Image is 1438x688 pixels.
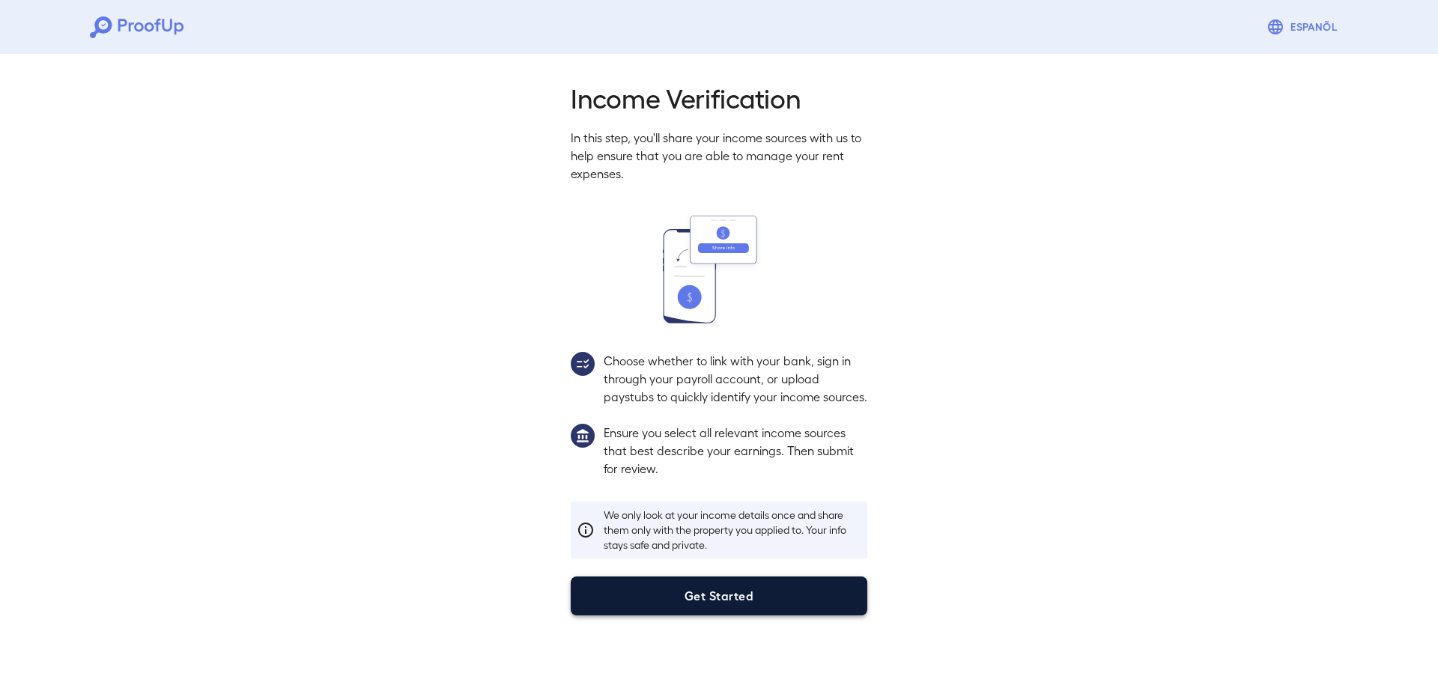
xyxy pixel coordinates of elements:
[604,352,867,406] p: Choose whether to link with your bank, sign in through your payroll account, or upload paystubs t...
[604,508,861,552] p: We only look at your income details once and share them only with the property you applied to. Yo...
[571,352,595,376] img: group2.svg
[604,424,867,478] p: Ensure you select all relevant income sources that best describe your earnings. Then submit for r...
[571,576,867,615] button: Get Started
[571,424,595,448] img: group1.svg
[1260,12,1348,42] button: Espanõl
[571,81,867,114] h2: Income Verification
[571,129,867,183] p: In this step, you'll share your income sources with us to help ensure that you are able to manage...
[663,216,775,323] img: transfer_money.svg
